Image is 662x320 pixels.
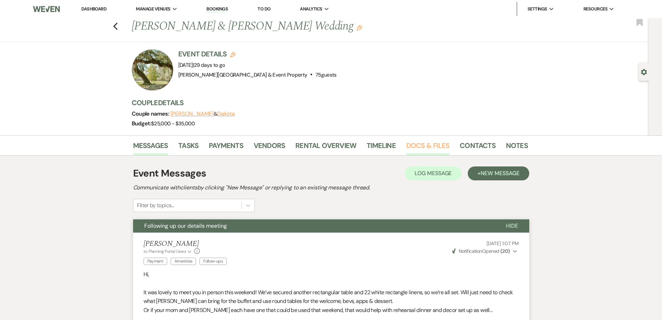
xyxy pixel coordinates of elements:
span: [DATE] 1:07 PM [487,240,518,247]
a: Vendors [254,140,285,155]
span: Log Message [415,170,452,177]
h1: [PERSON_NAME] & [PERSON_NAME] Wedding [132,18,443,35]
p: It was lovely to meet you in person this weekend! We’ve secured another rectangular table and 22 ... [144,288,519,306]
a: Payments [209,140,243,155]
span: $25,000 - $35,000 [151,120,195,127]
a: Timeline [367,140,396,155]
button: to: Planning Portal Users [144,248,193,255]
button: +New Message [468,166,529,180]
h3: Couple Details [132,98,521,108]
img: Weven Logo [33,2,59,16]
span: | [193,62,225,69]
span: Amenities [171,258,196,265]
span: 75 guests [316,71,337,78]
h5: [PERSON_NAME] [144,240,230,248]
p: Or if your mom and [PERSON_NAME] each have one that could be used that weekend, that would help w... [144,306,519,315]
span: Settings [528,6,547,13]
a: Notes [506,140,528,155]
a: To Do [258,6,270,12]
span: [PERSON_NAME][GEOGRAPHIC_DATA] & Event Property [178,71,308,78]
a: Tasks [178,140,198,155]
p: Hi, [144,270,519,279]
a: Docs & Files [406,140,449,155]
a: Messages [133,140,168,155]
span: 29 days to go [194,62,225,69]
span: Hide [506,222,518,229]
div: Filter by topics... [137,201,174,210]
button: Open lead details [641,68,647,75]
h3: Event Details [178,49,337,59]
span: [DATE] [178,62,225,69]
span: New Message [481,170,519,177]
span: Payment [144,258,167,265]
span: & [171,110,235,117]
button: Edit [357,24,362,31]
a: Bookings [206,6,228,13]
span: Opened [452,248,510,254]
button: NotificationOpened (20) [451,248,518,255]
a: Contacts [460,140,496,155]
button: Dakota [217,111,235,117]
span: to: Planning Portal Users [144,249,186,254]
a: Dashboard [81,6,106,12]
span: Budget: [132,120,152,127]
span: Resources [583,6,607,13]
button: Following up our details meeting [133,219,495,233]
h2: Communicate with clients by clicking "New Message" or replying to an existing message thread. [133,184,529,192]
button: [PERSON_NAME] [171,111,214,117]
button: Hide [495,219,529,233]
button: Log Message [405,166,461,180]
span: Manage Venues [136,6,170,13]
span: Follow-ups [199,258,227,265]
span: Following up our details meeting [144,222,227,229]
span: Analytics [300,6,322,13]
a: Rental Overview [295,140,356,155]
span: Notification [459,248,482,254]
span: Couple names: [132,110,171,117]
strong: ( 20 ) [500,248,510,254]
h1: Event Messages [133,166,206,181]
